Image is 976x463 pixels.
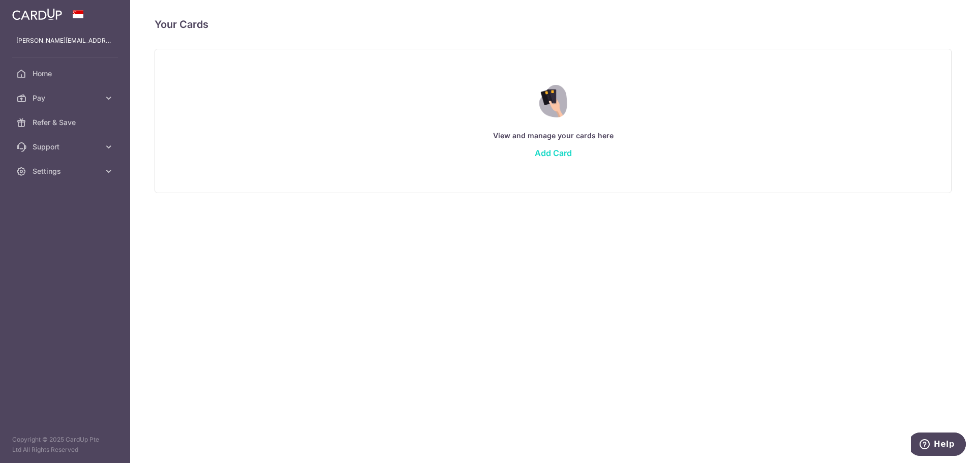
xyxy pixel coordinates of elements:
[33,166,100,176] span: Settings
[33,93,100,103] span: Pay
[535,148,572,158] a: Add Card
[33,117,100,128] span: Refer & Save
[12,8,62,20] img: CardUp
[33,69,100,79] span: Home
[175,130,931,142] p: View and manage your cards here
[33,142,100,152] span: Support
[16,36,114,46] p: [PERSON_NAME][EMAIL_ADDRESS][DOMAIN_NAME]
[23,7,44,16] span: Help
[531,85,574,117] img: Credit Card
[911,433,966,458] iframe: Opens a widget where you can find more information
[155,16,208,33] h4: Your Cards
